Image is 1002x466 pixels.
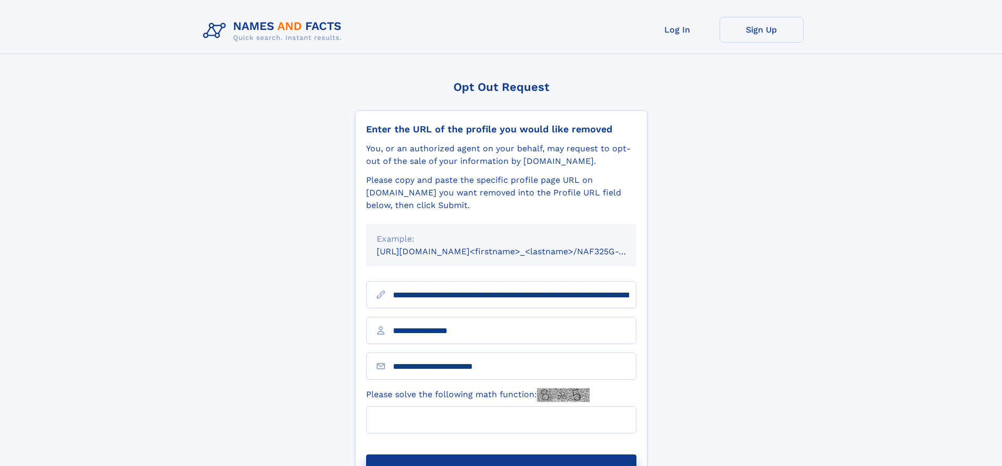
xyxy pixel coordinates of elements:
label: Please solve the following math function: [366,388,590,402]
small: [URL][DOMAIN_NAME]<firstname>_<lastname>/NAF325G-xxxxxxxx [377,246,656,256]
img: Logo Names and Facts [199,17,350,45]
a: Log In [635,17,720,43]
div: You, or an authorized agent on your behalf, may request to opt-out of the sale of your informatio... [366,142,636,168]
div: Enter the URL of the profile you would like removed [366,123,636,135]
div: Please copy and paste the specific profile page URL on [DOMAIN_NAME] you want removed into the Pr... [366,174,636,212]
a: Sign Up [720,17,804,43]
div: Opt Out Request [355,80,647,94]
div: Example: [377,233,626,245]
